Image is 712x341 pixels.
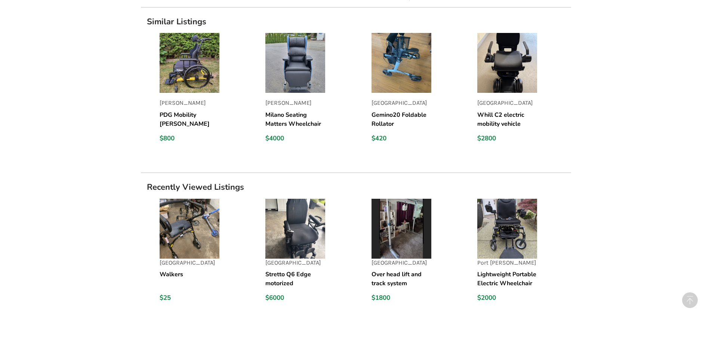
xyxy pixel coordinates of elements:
h1: Recently Viewed Listings [141,182,571,192]
h5: Stretto Q6 Edge motorized wheelchair [265,270,325,288]
p: [GEOGRAPHIC_DATA] [372,259,431,267]
h5: Walkers [160,270,219,288]
p: [GEOGRAPHIC_DATA] [477,99,537,107]
img: listing [265,199,325,259]
a: listing[GEOGRAPHIC_DATA]Stretto Q6 Edge motorized wheelchair$6000 [265,199,359,314]
p: [PERSON_NAME] [265,99,325,107]
h5: Over head lift and track system [372,270,431,288]
h5: Gemino20 Foldable Rollator [PERSON_NAME] [372,110,431,128]
img: listing [265,33,325,93]
a: listing[PERSON_NAME]PDG Mobility [PERSON_NAME] Manual Tilt Wheelchair$800 [160,33,253,149]
div: $800 [160,134,219,143]
a: listingPort [PERSON_NAME]Lightweight Portable Electric Wheelchair (2022 Jazzy Passport)$2000 [477,199,571,314]
p: Port [PERSON_NAME] [477,259,537,267]
a: listing[GEOGRAPHIC_DATA]Gemino20 Foldable Rollator [PERSON_NAME]$420 [372,33,465,149]
div: $420 [372,134,431,143]
a: listing[GEOGRAPHIC_DATA]Over head lift and track system$1800 [372,199,465,314]
div: $4000 [265,134,325,143]
div: $2000 [477,294,537,302]
img: listing [477,199,537,259]
p: [PERSON_NAME] [160,99,219,107]
div: $25 [160,294,219,302]
p: [GEOGRAPHIC_DATA] [160,259,219,267]
div: $1800 [372,294,431,302]
p: [GEOGRAPHIC_DATA] [372,99,431,107]
img: listing [160,33,219,93]
a: listing[GEOGRAPHIC_DATA]Walkers$25 [160,199,253,314]
img: listing [372,199,431,259]
a: listing[PERSON_NAME]Milano Seating Matters Wheelchair$4000 [265,33,359,149]
img: listing [160,199,219,259]
img: listing [477,33,537,93]
a: listing[GEOGRAPHIC_DATA]Whill C2 electric mobility vehicle$2800 [477,33,571,149]
p: [GEOGRAPHIC_DATA] [265,259,325,267]
h5: PDG Mobility [PERSON_NAME] Manual Tilt Wheelchair [160,110,219,128]
img: listing [372,33,431,93]
h5: Milano Seating Matters Wheelchair [265,110,325,128]
h5: Whill C2 electric mobility vehicle [477,110,537,128]
div: $6000 [265,294,325,302]
div: $2800 [477,134,537,143]
h1: Similar Listings [141,16,571,27]
h5: Lightweight Portable Electric Wheelchair (2022 Jazzy Passport) [477,270,537,288]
